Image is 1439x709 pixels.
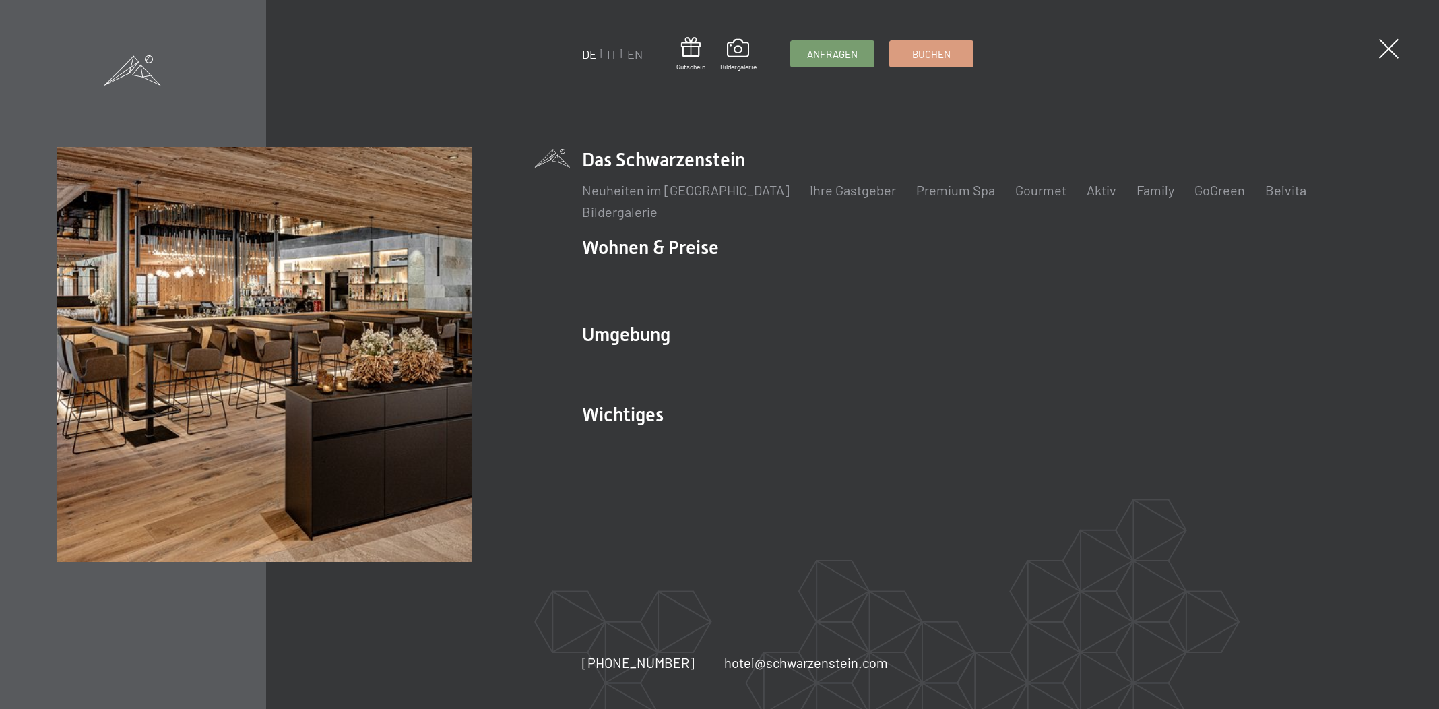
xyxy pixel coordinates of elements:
[582,47,597,61] a: DE
[916,182,995,198] a: Premium Spa
[912,47,951,61] span: Buchen
[676,37,705,71] a: Gutschein
[724,653,888,672] a: hotel@schwarzenstein.com
[720,39,757,71] a: Bildergalerie
[810,182,896,198] a: Ihre Gastgeber
[582,182,790,198] a: Neuheiten im [GEOGRAPHIC_DATA]
[720,62,757,71] span: Bildergalerie
[582,204,658,220] a: Bildergalerie
[1265,182,1306,198] a: Belvita
[582,653,695,672] a: [PHONE_NUMBER]
[1015,182,1066,198] a: Gourmet
[1137,182,1174,198] a: Family
[607,47,617,61] a: IT
[1087,182,1116,198] a: Aktiv
[57,147,472,561] img: Wellnesshotel Südtirol SCHWARZENSTEIN - Wellnessurlaub in den Alpen, Wandern und Wellness
[676,62,705,71] span: Gutschein
[627,47,643,61] a: EN
[890,41,973,67] a: Buchen
[791,41,874,67] a: Anfragen
[807,47,858,61] span: Anfragen
[1194,182,1245,198] a: GoGreen
[582,654,695,671] span: [PHONE_NUMBER]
